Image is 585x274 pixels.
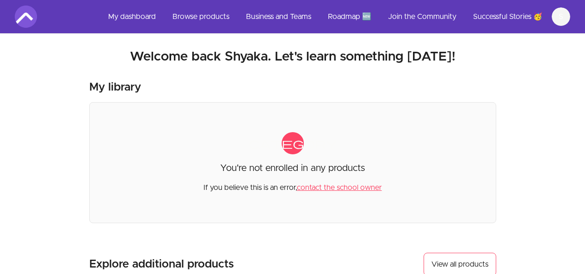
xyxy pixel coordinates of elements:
[89,80,141,95] h3: My library
[15,6,37,28] img: Amigoscode logo
[320,6,379,28] a: Roadmap 🆕
[220,162,365,175] p: You're not enrolled in any products
[282,132,304,154] span: category
[381,6,464,28] a: Join the Community
[101,6,163,28] a: My dashboard
[89,257,234,272] h3: Explore additional products
[552,7,570,26] button: S
[466,6,550,28] a: Successful Stories 🥳
[165,6,237,28] a: Browse products
[15,49,570,65] h2: Welcome back Shyaka. Let's learn something [DATE]!
[101,6,570,28] nav: Main
[239,6,319,28] a: Business and Teams
[297,184,382,191] a: contact the school owner
[203,175,382,193] p: If you believe this is an error,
